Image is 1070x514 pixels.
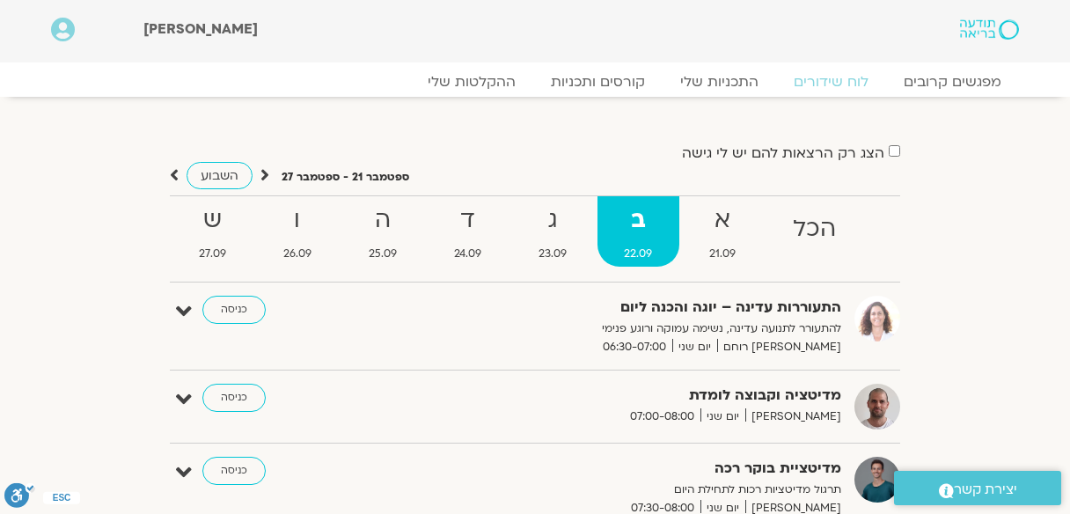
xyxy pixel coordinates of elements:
a: לוח שידורים [776,73,886,91]
strong: מדיטציית בוקר רכה [410,457,841,481]
span: [PERSON_NAME] [143,19,258,39]
p: ספטמבר 21 - ספטמבר 27 [282,168,409,187]
span: 25.09 [341,245,423,263]
p: תרגול מדיטציות רכות לתחילת היום [410,481,841,499]
strong: ו [256,201,338,240]
strong: ג [512,201,594,240]
nav: Menu [51,73,1019,91]
span: יצירת קשר [954,478,1017,502]
strong: התעוררות עדינה – יוגה והכנה ליום [410,296,841,319]
a: ה25.09 [341,196,423,267]
span: 22.09 [597,245,679,263]
a: כניסה [202,384,266,412]
strong: ה [341,201,423,240]
a: יצירת קשר [894,471,1061,505]
a: התכניות שלי [663,73,776,91]
strong: מדיטציה וקבוצה לומדת [410,384,841,408]
a: ש27.09 [172,196,253,267]
span: 27.09 [172,245,253,263]
a: א21.09 [683,196,763,267]
a: ו26.09 [256,196,338,267]
a: קורסים ותכניות [533,73,663,91]
span: 21.09 [683,245,763,263]
strong: הכל [766,209,863,249]
span: 26.09 [256,245,338,263]
span: יום שני [700,408,745,426]
strong: ד [427,201,508,240]
a: ב22.09 [597,196,679,267]
a: ד24.09 [427,196,508,267]
a: ההקלטות שלי [410,73,533,91]
a: השבוע [187,162,253,189]
a: ג23.09 [512,196,594,267]
span: יום שני [672,338,717,356]
span: 06:30-07:00 [597,338,672,356]
a: כניסה [202,296,266,324]
strong: ב [597,201,679,240]
a: מפגשים קרובים [886,73,1019,91]
span: 23.09 [512,245,594,263]
a: כניסה [202,457,266,485]
p: להתעורר לתנועה עדינה, נשימה עמוקה ורוגע פנימי [410,319,841,338]
span: 07:00-08:00 [624,408,700,426]
span: 24.09 [427,245,508,263]
span: [PERSON_NAME] רוחם [717,338,841,356]
span: [PERSON_NAME] [745,408,841,426]
a: הכל [766,196,863,267]
strong: ש [172,201,253,240]
label: הצג רק הרצאות להם יש לי גישה [682,145,884,161]
span: השבוע [201,167,238,184]
strong: א [683,201,763,240]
